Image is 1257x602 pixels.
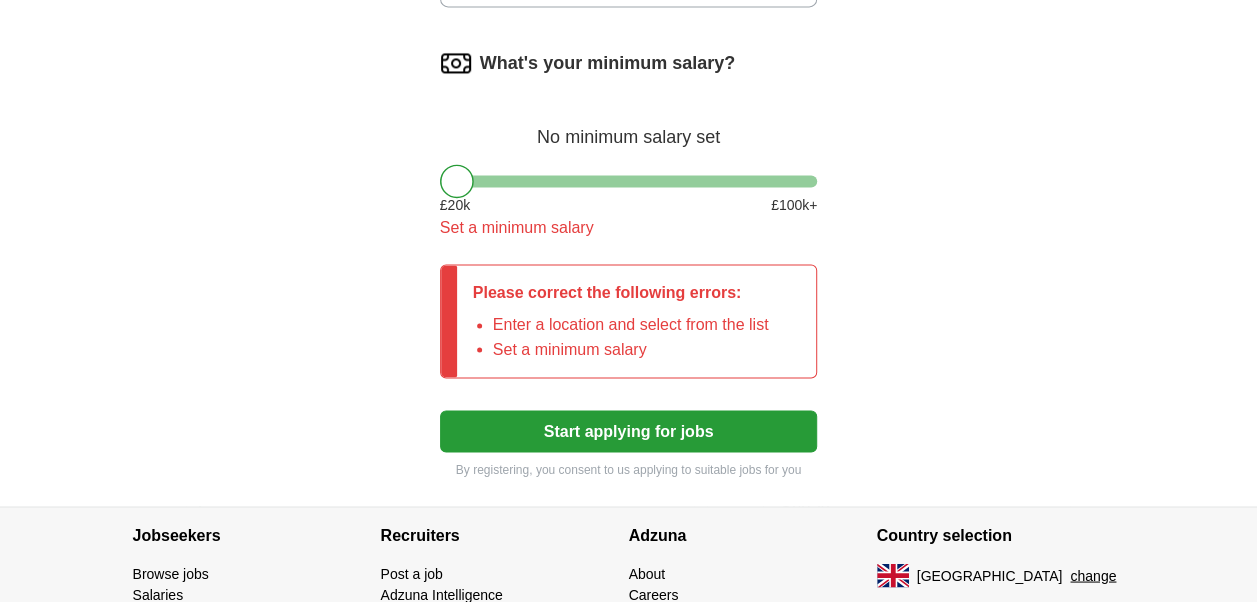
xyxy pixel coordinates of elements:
[440,47,472,79] img: salary.png
[440,103,818,151] div: No minimum salary set
[133,565,209,581] a: Browse jobs
[1070,565,1116,586] button: change
[493,313,769,337] li: Enter a location and select from the list
[381,586,503,602] a: Adzuna Intelligence
[877,563,909,587] img: UK flag
[440,410,818,452] button: Start applying for jobs
[493,337,769,361] li: Set a minimum salary
[440,460,818,478] p: By registering, you consent to us applying to suitable jobs for you
[629,565,666,581] a: About
[381,565,443,581] a: Post a job
[629,586,679,602] a: Careers
[133,586,184,602] a: Salaries
[440,195,470,216] span: £ 20 k
[877,507,1125,563] h4: Country selection
[440,216,818,240] div: Set a minimum salary
[917,565,1063,586] span: [GEOGRAPHIC_DATA]
[771,195,817,216] span: £ 100 k+
[473,281,769,305] p: Please correct the following errors:
[480,50,735,77] label: What's your minimum salary?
